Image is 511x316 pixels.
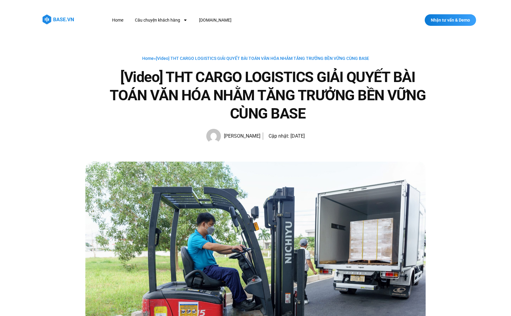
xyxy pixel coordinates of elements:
[221,132,260,140] span: [PERSON_NAME]
[431,18,470,22] span: Nhận tư vấn & Demo
[142,56,369,61] span: »
[142,56,154,61] a: Home
[206,129,260,143] a: Picture of Hạnh Hoàng [PERSON_NAME]
[206,129,221,143] img: Picture of Hạnh Hoàng
[194,15,236,26] a: [DOMAIN_NAME]
[290,133,305,139] time: [DATE]
[108,15,343,26] nav: Menu
[108,15,128,26] a: Home
[156,56,369,61] span: [Video] THT CARGO LOGISTICS GIẢI QUYẾT BÀI TOÁN VĂN HÓA NHẰM TĂNG TRƯỞNG BỀN VỮNG CÙNG BASE
[425,14,476,26] a: Nhận tư vấn & Demo
[110,68,426,123] h1: [Video] THT CARGO LOGISTICS GIẢI QUYẾT BÀI TOÁN VĂN HÓA NHẰM TĂNG TRƯỞNG BỀN VỮNG CÙNG BASE
[269,133,289,139] span: Cập nhật:
[130,15,192,26] a: Câu chuyện khách hàng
